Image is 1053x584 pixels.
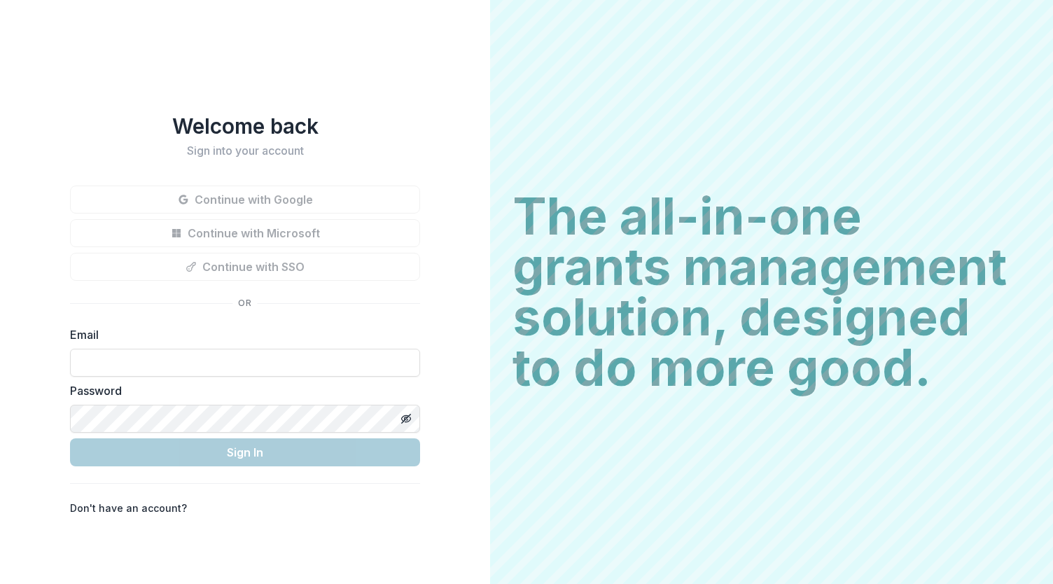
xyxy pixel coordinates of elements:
button: Continue with SSO [70,253,420,281]
h1: Welcome back [70,113,420,139]
button: Continue with Microsoft [70,219,420,247]
button: Continue with Google [70,186,420,214]
button: Sign In [70,438,420,466]
label: Password [70,382,412,399]
button: Toggle password visibility [395,408,417,430]
h2: Sign into your account [70,144,420,158]
p: Don't have an account? [70,501,187,515]
label: Email [70,326,412,343]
